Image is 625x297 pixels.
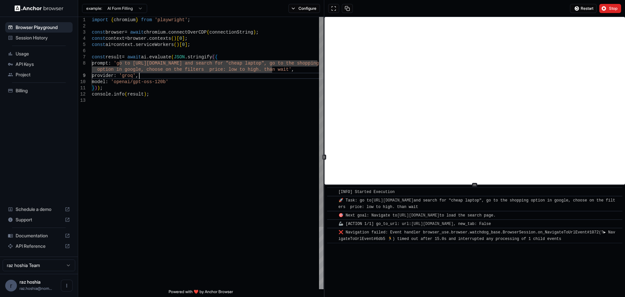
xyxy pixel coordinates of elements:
[105,36,125,41] span: context
[149,36,171,41] span: contexts
[20,279,41,285] span: raz hoshia
[187,54,212,60] span: stringify
[97,85,100,91] span: )
[125,30,127,35] span: =
[291,67,294,72] span: ,
[179,36,182,41] span: 0
[16,206,62,213] span: Schedule a demo
[185,54,187,60] span: .
[16,51,70,57] span: Usage
[127,54,141,60] span: await
[135,42,174,47] span: serviceWorkers
[146,54,149,60] span: .
[92,73,114,78] span: provider
[92,79,105,84] span: model
[125,36,127,41] span: =
[92,36,105,41] span: const
[100,85,103,91] span: ;
[114,92,125,97] span: info
[166,30,168,35] span: .
[92,54,105,60] span: const
[78,17,86,23] div: 1
[78,36,86,42] div: 4
[114,42,133,47] span: context
[78,91,86,97] div: 12
[570,4,597,13] button: Restart
[256,30,258,35] span: ;
[288,4,320,13] button: Configure
[105,54,122,60] span: result
[133,42,135,47] span: .
[16,243,62,249] span: API Reference
[16,61,70,67] span: API Keys
[78,97,86,104] div: 13
[339,198,615,209] span: 🚀 Task: go to and search for "cheap laptop", go to the shopping option in google, choose on the f...
[174,42,176,47] span: (
[179,42,182,47] span: [
[16,87,70,94] span: Billing
[108,61,111,66] span: :
[141,17,152,22] span: from
[215,54,217,60] span: {
[111,17,114,22] span: {
[92,92,111,97] span: console
[5,215,73,225] div: Support
[207,30,209,35] span: (
[144,30,166,35] span: chromium
[135,17,138,22] span: }
[114,17,135,22] span: chromium
[330,189,334,195] span: ​
[5,230,73,241] div: Documentation
[5,59,73,69] div: API Keys
[16,216,62,223] span: Support
[78,48,86,54] div: 6
[92,85,94,91] span: }
[16,35,70,41] span: Session History
[185,42,187,47] span: ]
[182,36,185,41] span: ]
[122,54,124,60] span: =
[92,61,108,66] span: prompt
[168,30,207,35] span: connectOverCDP
[78,85,86,91] div: 11
[16,24,70,31] span: Browser Playground
[114,61,239,66] span: 'go to [URL][DOMAIN_NAME] and search for "chea
[92,42,105,47] span: const
[176,42,179,47] span: )
[111,42,114,47] span: =
[328,4,339,13] button: Open in full screen
[212,54,215,60] span: (
[78,79,86,85] div: 10
[141,54,146,60] span: ai
[5,85,73,96] div: Billing
[15,5,63,11] img: Anchor Logo
[371,198,414,203] a: [URL][DOMAIN_NAME]
[5,69,73,80] div: Project
[397,213,439,218] a: [URL][DOMAIN_NAME]
[78,73,86,79] div: 9
[599,4,621,13] button: Stop
[114,73,116,78] span: :
[144,92,146,97] span: )
[105,42,111,47] span: ai
[97,67,234,72] span: option in google, choose on the filters price: lo
[171,54,174,60] span: (
[171,36,174,41] span: (
[146,36,149,41] span: .
[411,222,453,226] a: [URL][DOMAIN_NAME]
[127,92,144,97] span: result
[330,221,334,227] span: ​
[209,30,253,35] span: connectionString
[127,36,146,41] span: browser
[61,280,73,291] button: Open menu
[130,30,144,35] span: await
[339,222,491,226] span: 🦾 [ACTION 1/1] go_to_url: url: , new_tab: False
[176,36,179,41] span: [
[135,73,138,78] span: ,
[253,30,256,35] span: )
[5,49,73,59] div: Usage
[78,42,86,48] div: 5
[111,79,168,84] span: 'openai/gpt-oss-120b'
[92,30,105,35] span: const
[182,42,185,47] span: 0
